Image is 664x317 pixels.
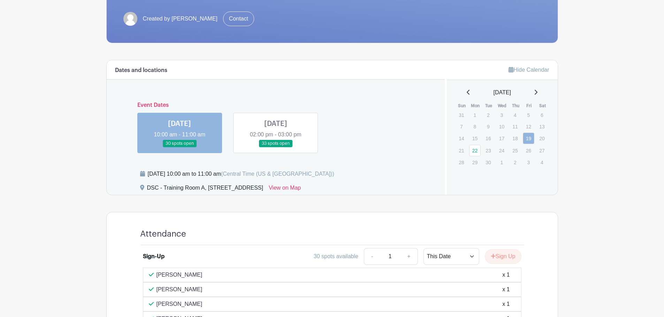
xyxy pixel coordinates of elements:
p: 1 [469,110,481,120]
p: 27 [536,145,548,156]
p: 17 [496,133,507,144]
th: Mon [469,102,482,109]
p: 2 [482,110,494,120]
span: Created by [PERSON_NAME] [143,15,217,23]
h6: Dates and locations [115,67,167,74]
p: 24 [496,145,507,156]
span: [DATE] [494,88,511,97]
p: 28 [456,157,467,168]
h6: Event Dates [132,102,420,109]
p: 31 [456,110,467,120]
p: 2 [509,157,521,168]
div: x 1 [502,271,510,279]
p: 9 [482,121,494,132]
a: Contact [223,11,254,26]
p: 23 [482,145,494,156]
p: 6 [536,110,548,120]
a: Hide Calendar [509,67,549,73]
div: Sign-Up [143,252,165,261]
p: 3 [523,157,534,168]
img: default-ce2991bfa6775e67f084385cd625a349d9dcbb7a52a09fb2fda1e96e2d18dcdb.png [123,12,137,26]
span: (Central Time (US & [GEOGRAPHIC_DATA])) [221,171,334,177]
p: 7 [456,121,467,132]
p: 12 [523,121,534,132]
p: 15 [469,133,481,144]
p: 5 [523,110,534,120]
p: 8 [469,121,481,132]
p: [PERSON_NAME] [157,271,203,279]
a: View on Map [269,184,301,195]
p: [PERSON_NAME] [157,285,203,294]
a: 22 [469,145,481,156]
p: 26 [523,145,534,156]
p: 1 [496,157,507,168]
p: 4 [509,110,521,120]
p: 25 [509,145,521,156]
p: 4 [536,157,548,168]
p: [PERSON_NAME] [157,300,203,308]
p: 3 [496,110,507,120]
th: Wed [496,102,509,109]
p: 11 [509,121,521,132]
th: Tue [482,102,496,109]
h4: Attendance [140,229,186,239]
p: 16 [482,133,494,144]
th: Thu [509,102,522,109]
p: 13 [536,121,548,132]
p: 18 [509,133,521,144]
p: 20 [536,133,548,144]
div: 30 spots available [314,252,358,261]
div: x 1 [502,300,510,308]
th: Fri [522,102,536,109]
a: - [364,248,380,265]
p: 30 [482,157,494,168]
p: 14 [456,133,467,144]
button: Sign Up [485,249,521,264]
th: Sun [455,102,469,109]
div: [DATE] 10:00 am to 11:00 am [148,170,334,178]
p: 29 [469,157,481,168]
a: 19 [523,133,534,144]
div: x 1 [502,285,510,294]
div: DSC - Training Room A, [STREET_ADDRESS] [147,184,263,195]
th: Sat [536,102,549,109]
a: + [400,248,418,265]
p: 21 [456,145,467,156]
p: 10 [496,121,507,132]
